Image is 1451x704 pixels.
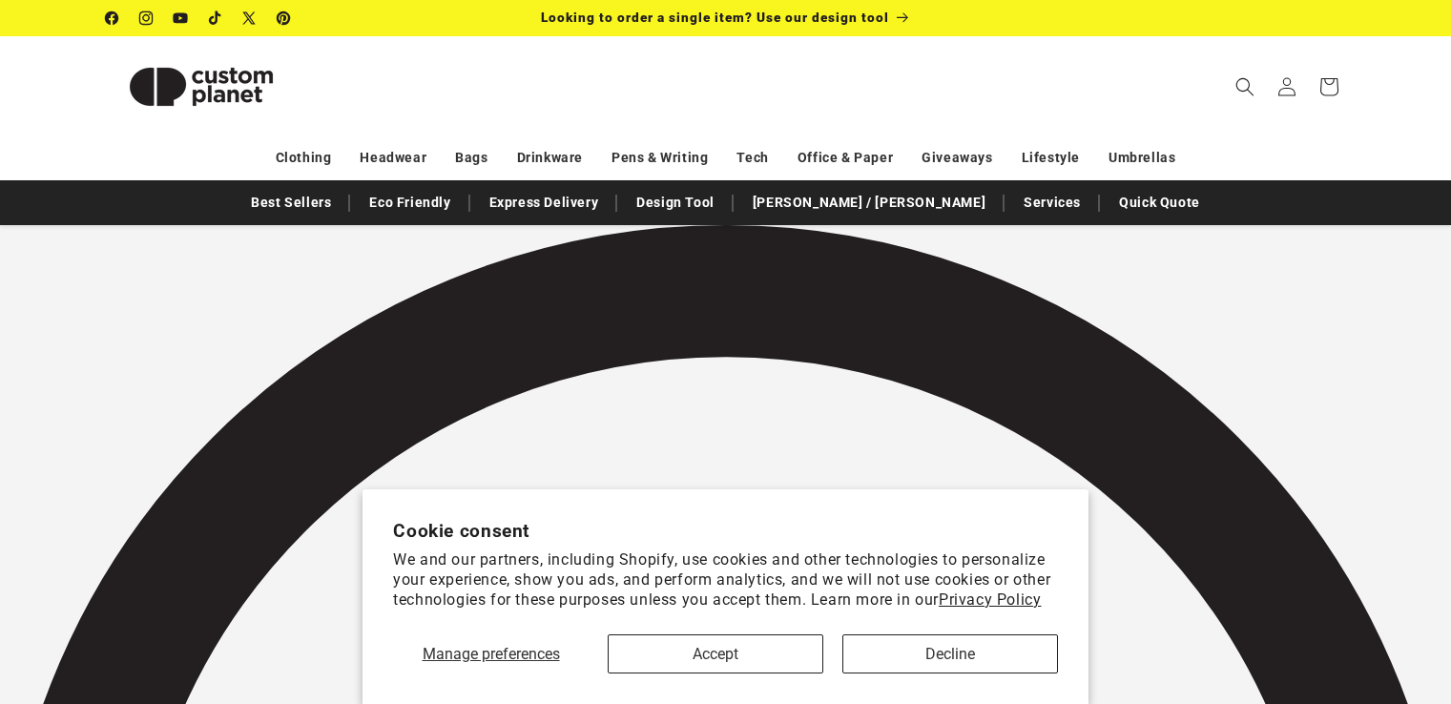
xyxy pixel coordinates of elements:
[939,590,1041,609] a: Privacy Policy
[360,186,460,219] a: Eco Friendly
[98,36,303,136] a: Custom Planet
[106,44,297,130] img: Custom Planet
[1109,141,1175,175] a: Umbrellas
[608,634,823,673] button: Accept
[743,186,995,219] a: [PERSON_NAME] / [PERSON_NAME]
[1014,186,1090,219] a: Services
[541,10,889,25] span: Looking to order a single item? Use our design tool
[393,634,589,673] button: Manage preferences
[393,550,1058,610] p: We and our partners, including Shopify, use cookies and other technologies to personalize your ex...
[798,141,893,175] a: Office & Paper
[922,141,992,175] a: Giveaways
[241,186,341,219] a: Best Sellers
[360,141,426,175] a: Headwear
[1224,66,1266,108] summary: Search
[276,141,332,175] a: Clothing
[627,186,724,219] a: Design Tool
[736,141,768,175] a: Tech
[517,141,583,175] a: Drinkware
[423,645,560,663] span: Manage preferences
[1109,186,1210,219] a: Quick Quote
[611,141,708,175] a: Pens & Writing
[842,634,1058,673] button: Decline
[393,520,1058,542] h2: Cookie consent
[1022,141,1080,175] a: Lifestyle
[480,186,609,219] a: Express Delivery
[455,141,487,175] a: Bags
